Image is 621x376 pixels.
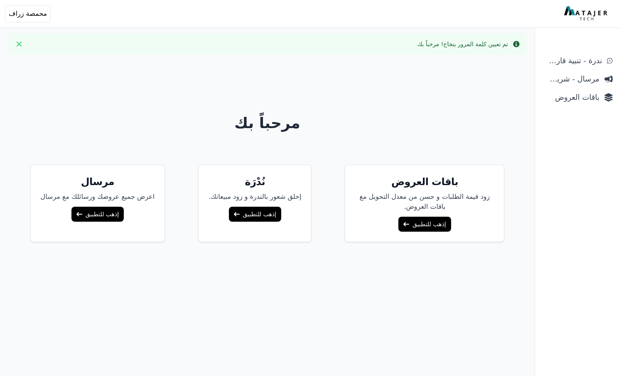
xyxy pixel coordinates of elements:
p: اعرض جميع عروضك ورسائلك مع مرسال [41,192,155,202]
span: باقات العروض [543,92,599,103]
p: زود قيمة الطلبات و حسن من معدل التحويل مغ باقات العروض. [355,192,494,212]
a: إذهب للتطبيق [229,207,281,222]
img: MatajerTech Logo [564,6,609,21]
span: محمصة زراف [9,9,47,19]
a: إذهب للتطبيق [71,207,124,222]
h1: مرحباً بك [2,115,533,131]
h5: باقات العروض [355,175,494,188]
button: Close [12,37,26,51]
p: إخلق شعور بالندرة و زود مبيعاتك. [209,192,301,202]
span: مرسال - شريط دعاية [543,73,599,85]
h5: نُدْرَة [209,175,301,188]
a: إذهب للتطبيق [398,217,451,232]
span: ندرة - تنبية قارب علي النفاذ [543,55,602,67]
div: تم تعيين كلمة المرور بنجاح! مرحباً بك [417,40,508,48]
button: محمصة زراف [5,5,51,22]
h5: مرسال [41,175,155,188]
